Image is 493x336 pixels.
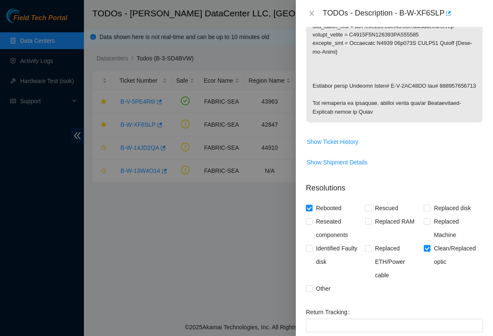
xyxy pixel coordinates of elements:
span: Replaced Machine [430,215,483,242]
span: Show Shipment Details [307,158,368,167]
span: Rescued [372,201,402,215]
input: Return Tracking [306,319,483,332]
span: Replaced RAM [372,215,418,228]
span: Show Ticket History [307,137,358,146]
span: Replaced ETH/Power cable [372,242,424,282]
button: Show Shipment Details [306,156,368,169]
span: Identified Faulty disk [313,242,365,268]
button: Close [306,10,318,18]
span: Reseated components [313,215,365,242]
span: Replaced disk [430,201,474,215]
label: Return Tracking [306,305,353,319]
span: Rebooted [313,201,345,215]
p: Resolutions [306,176,483,194]
span: close [308,10,315,17]
span: Other [313,282,334,295]
span: Clean/Replaced optic [430,242,483,268]
div: TODOs - Description - B-W-XF6SLP [323,7,483,20]
button: Show Ticket History [306,135,359,148]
